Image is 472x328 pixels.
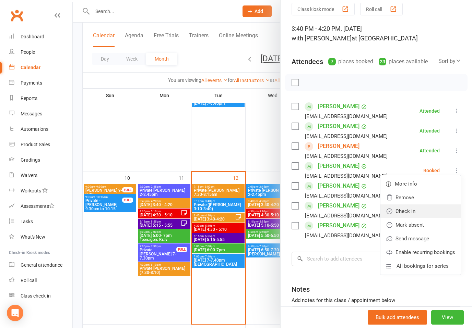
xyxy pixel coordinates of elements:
a: Class kiosk mode [9,288,72,304]
a: Workouts [9,183,72,199]
div: Dashboard [21,34,44,39]
div: Reports [21,96,37,101]
div: [EMAIL_ADDRESS][DOMAIN_NAME] [305,132,388,141]
input: Search to add attendees [292,252,461,266]
span: with [PERSON_NAME] [292,35,352,42]
div: Payments [21,80,42,86]
a: More info [380,177,461,191]
div: Calendar [21,65,40,70]
div: 23 [379,58,386,65]
div: [EMAIL_ADDRESS][DOMAIN_NAME] [305,152,388,161]
div: Open Intercom Messenger [7,305,23,321]
a: Tasks [9,214,72,229]
div: places booked [328,57,373,66]
div: Tasks [21,219,33,224]
button: Roll call [360,3,403,15]
a: Assessments [9,199,72,214]
a: Roll call [9,273,72,288]
a: Send message [380,232,461,245]
div: 7 [328,58,336,65]
div: Assessments [21,203,55,209]
a: Calendar [9,60,72,75]
a: [PERSON_NAME] [318,141,359,152]
a: Payments [9,75,72,91]
div: People [21,49,35,55]
div: Attendees [292,57,323,66]
a: Clubworx [8,7,25,24]
div: Automations [21,126,48,132]
div: Attended [420,148,440,153]
div: [EMAIL_ADDRESS][DOMAIN_NAME] [305,191,388,200]
div: Attended [420,128,440,133]
div: Add notes for this class / appointment below [292,296,461,304]
a: People [9,45,72,60]
div: [EMAIL_ADDRESS][DOMAIN_NAME] [305,231,388,240]
div: Attended [420,109,440,113]
a: General attendance kiosk mode [9,257,72,273]
a: Dashboard [9,29,72,45]
a: Enable recurring bookings [380,245,461,259]
button: Class kiosk mode [292,3,355,15]
div: Class check-in [21,293,51,299]
div: places available [379,57,428,66]
div: General attendance [21,262,62,268]
span: at [GEOGRAPHIC_DATA] [352,35,418,42]
div: Gradings [21,157,40,163]
div: [EMAIL_ADDRESS][DOMAIN_NAME] [305,211,388,220]
a: All bookings for series [380,259,461,273]
span: All bookings for series [397,262,449,270]
div: 3:40 PM - 4:20 PM, [DATE] [292,24,461,43]
div: [EMAIL_ADDRESS][DOMAIN_NAME] [305,172,388,180]
a: [PERSON_NAME] [318,200,359,211]
div: Roll call [21,278,37,283]
a: Mark absent [380,218,461,232]
div: Messages [21,111,42,116]
div: Booked [423,168,440,173]
button: View [431,310,464,325]
a: Gradings [9,152,72,168]
span: More info [395,180,417,188]
a: [PERSON_NAME] [318,121,359,132]
a: Product Sales [9,137,72,152]
a: [PERSON_NAME] [318,180,359,191]
div: [EMAIL_ADDRESS][DOMAIN_NAME] [305,112,388,121]
a: [PERSON_NAME] [318,220,359,231]
a: Check in [380,204,461,218]
div: Product Sales [21,142,50,147]
a: [PERSON_NAME] [318,101,359,112]
div: Waivers [21,173,37,178]
a: Messages [9,106,72,122]
div: What's New [21,234,45,240]
div: Workouts [21,188,41,193]
a: Waivers [9,168,72,183]
a: Reports [9,91,72,106]
div: Notes [292,285,310,294]
a: What's New [9,229,72,245]
button: Bulk add attendees [368,310,427,325]
a: Automations [9,122,72,137]
div: Sort by [438,57,461,66]
a: Remove [380,191,461,204]
a: [PERSON_NAME] [318,161,359,172]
